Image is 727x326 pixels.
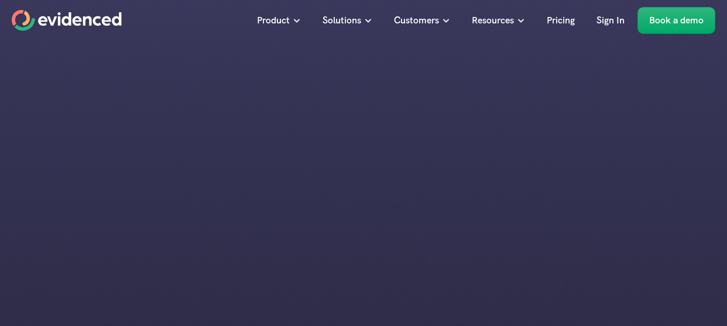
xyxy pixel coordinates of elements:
[596,13,625,28] p: Sign In
[297,129,430,168] h1: Run interviews you can rely on.
[472,13,514,28] p: Resources
[323,13,361,28] p: Solutions
[649,13,704,28] p: Book a demo
[588,7,633,34] a: Sign In
[538,7,584,34] a: Pricing
[12,10,122,31] a: Home
[257,13,290,28] p: Product
[547,13,575,28] p: Pricing
[637,7,715,34] a: Book a demo
[394,13,439,28] p: Customers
